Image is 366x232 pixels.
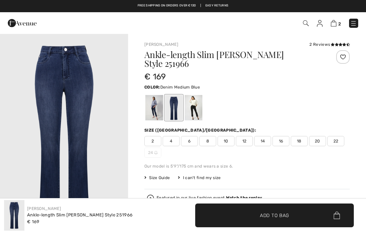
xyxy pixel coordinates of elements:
a: [PERSON_NAME] [144,42,178,47]
span: Color: [144,85,160,90]
span: 8 [199,136,216,146]
div: Our model is 5'9"/175 cm and wears a size 6. [144,163,350,169]
a: Easy Returns [205,3,229,8]
span: 20 [309,136,326,146]
strong: Watch the replay [226,195,262,200]
img: Search [303,20,309,26]
span: Denim Medium Blue [160,85,200,90]
h1: Ankle-length Slim [PERSON_NAME] Style 251966 [144,50,316,68]
span: Size Guide [144,175,170,181]
img: 1ère Avenue [8,16,37,30]
a: 2 [331,19,341,27]
span: 12 [236,136,253,146]
div: I can't find my size [178,175,221,181]
div: Ankle-length Slim [PERSON_NAME] Style 251966 [27,212,133,218]
div: Size ([GEOGRAPHIC_DATA]/[GEOGRAPHIC_DATA]): [144,127,258,133]
span: 14 [254,136,271,146]
img: My Info [317,20,323,27]
span: € 169 [144,72,166,81]
a: 1ère Avenue [8,19,37,26]
a: Free shipping on orders over €130 [138,3,196,8]
span: € 169 [27,219,40,224]
button: Add to Bag [195,204,354,227]
span: | [200,3,201,8]
div: 2 Reviews [309,41,350,47]
div: Black [185,95,202,120]
span: 22 [327,136,344,146]
span: 16 [272,136,289,146]
div: Featured in our live fashion event. [157,196,262,200]
div: Dark Denim Blue [145,95,163,120]
img: Shopping Bag [331,20,337,26]
span: 6 [181,136,198,146]
span: 4 [163,136,180,146]
img: Menu [350,20,357,27]
img: Watch the replay [147,195,154,201]
span: 10 [218,136,235,146]
img: ring-m.svg [154,151,158,154]
div: Denim Medium Blue [165,95,183,120]
img: Ankle-Length Slim Jean Style 251966 [4,200,24,231]
span: 2 [144,136,161,146]
span: Add to Bag [260,212,289,219]
a: [PERSON_NAME] [27,206,61,211]
span: 18 [291,136,308,146]
span: 2 [338,21,341,26]
span: 24 [144,148,161,158]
